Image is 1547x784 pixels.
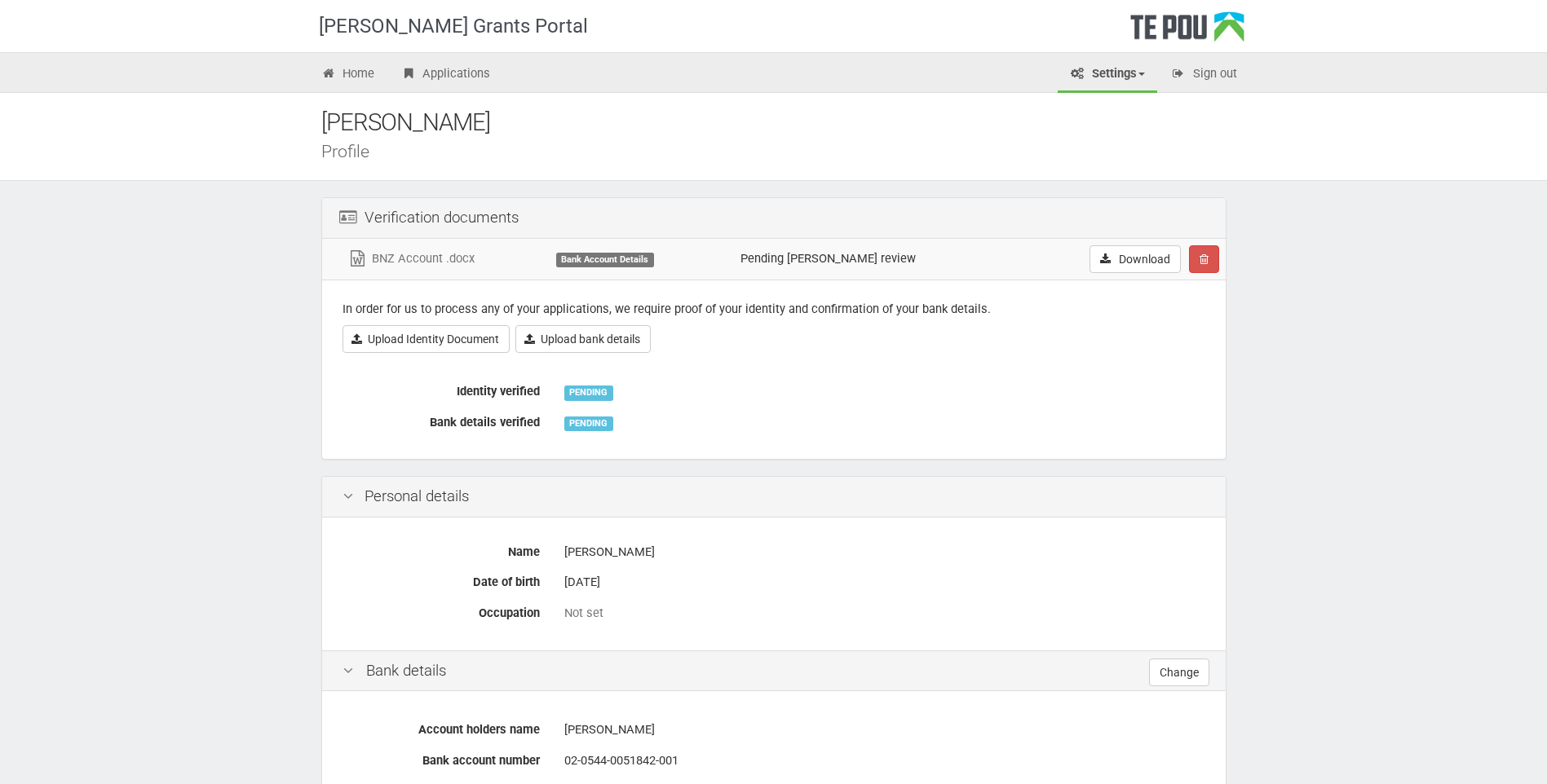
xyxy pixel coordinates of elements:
[1159,57,1249,93] a: Sign out
[330,599,552,622] label: Occupation
[1058,57,1157,93] a: Settings
[564,538,1205,566] div: [PERSON_NAME]
[330,408,552,431] label: Bank details verified
[309,57,387,93] a: Home
[564,416,613,431] div: PENDING
[330,747,552,769] label: Bank account number
[322,198,1226,239] div: Verification documents
[347,251,475,266] a: BNZ Account .docx
[556,253,654,267] div: Bank Account Details
[564,385,613,400] div: PENDING
[515,325,651,353] a: Upload bank details
[1090,245,1181,273] a: Download
[330,716,552,738] label: Account holders name
[564,716,1205,744] div: [PERSON_NAME]
[330,538,552,561] label: Name
[330,377,552,400] label: Identity verified
[321,143,1251,160] div: Profile
[564,605,1205,622] div: Not set
[1130,11,1244,52] div: Te Pou Logo
[322,650,1226,692] div: Bank details
[321,105,1251,140] div: [PERSON_NAME]
[734,239,1014,280] td: Pending [PERSON_NAME] review
[1149,658,1209,686] a: Change
[322,477,1226,518] div: Personal details
[388,57,502,93] a: Applications
[343,301,1205,318] p: In order for us to process any of your applications, we require proof of your identity and confir...
[343,325,510,353] a: Upload Identity Document
[564,747,1205,775] div: 02-0544-0051842-001
[330,568,552,591] label: Date of birth
[564,568,1205,597] div: [DATE]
